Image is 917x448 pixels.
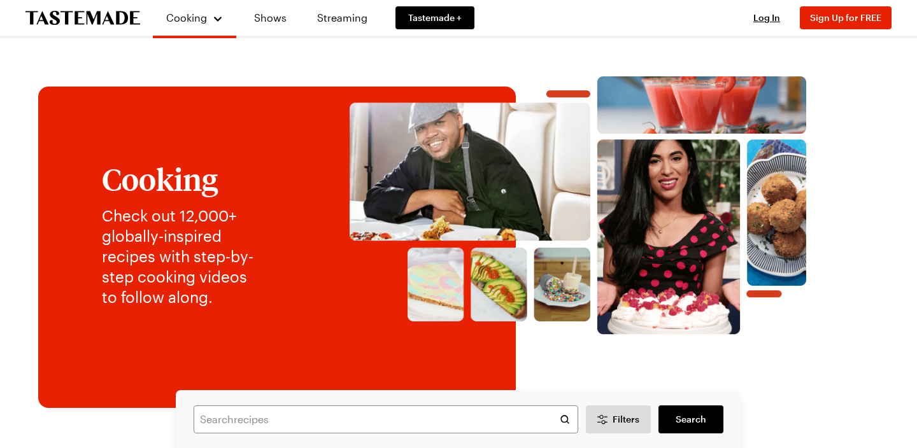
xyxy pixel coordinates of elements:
[25,11,140,25] a: To Tastemade Home Page
[290,76,866,357] img: Explore recipes
[753,12,780,23] span: Log In
[800,6,892,29] button: Sign Up for FREE
[408,11,462,24] span: Tastemade +
[102,206,264,307] p: Check out 12,000+ globally-inspired recipes with step-by-step cooking videos to follow along.
[741,11,792,24] button: Log In
[586,405,651,433] button: Desktop filters
[810,12,881,23] span: Sign Up for FREE
[613,413,639,426] span: Filters
[676,413,706,426] span: Search
[166,5,224,31] button: Cooking
[395,6,474,29] a: Tastemade +
[166,11,207,24] span: Cooking
[102,162,264,195] h1: Cooking
[658,405,723,433] a: filters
